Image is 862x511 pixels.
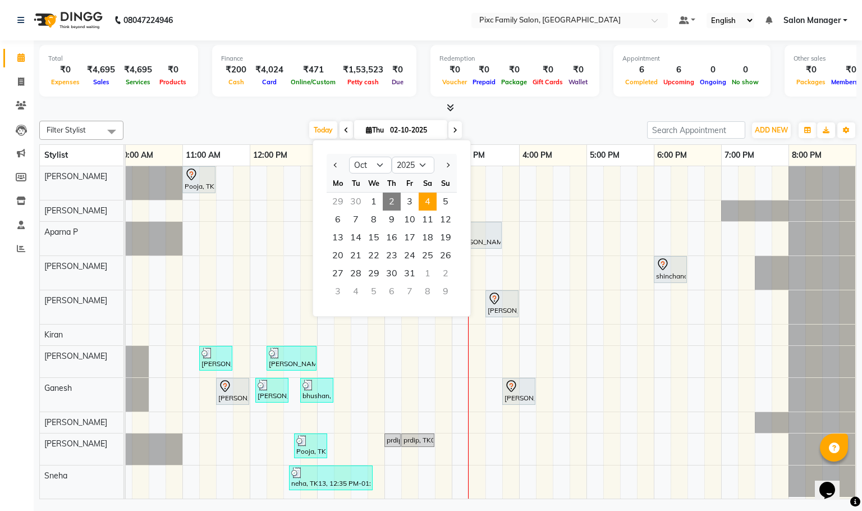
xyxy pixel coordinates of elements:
div: Sunday, November 9, 2025 [437,282,455,300]
span: Sneha [44,471,67,481]
span: Thu [363,126,387,134]
div: ₹0 [388,63,407,76]
div: [PERSON_NAME], TK07, 03:45 PM-04:15 PM, HAIRCUT AND STYLE - HAIRCUT BY EXPERT [503,380,534,403]
div: Wednesday, October 8, 2025 [365,211,383,229]
span: 16 [383,229,401,247]
span: [PERSON_NAME] [44,206,107,216]
div: Su [437,174,455,192]
div: 0 [697,63,729,76]
span: Salon Manager [783,15,841,26]
div: bhushan, TK11, 12:45 PM-01:15 PM, HAIRCUT & STYLE (MEN) - HAIRCUT REGULAR (₹289) [301,380,332,401]
span: 4 [419,193,437,211]
div: Monday, November 3, 2025 [329,282,347,300]
div: Saturday, November 1, 2025 [419,264,437,282]
div: [PERSON_NAME], TK04, 11:30 AM-12:00 PM, HAIRCUT AND STYLE - HAIRCUT BY EXPERT [217,380,248,403]
div: 6 [661,63,697,76]
span: No show [729,78,762,86]
div: Friday, October 17, 2025 [401,229,419,247]
span: 17 [401,229,419,247]
div: Tuesday, October 14, 2025 [347,229,365,247]
input: 2025-10-02 [387,122,443,139]
input: Search Appointment [647,121,745,139]
span: 10 [401,211,419,229]
span: [PERSON_NAME] [44,417,107,427]
div: Sunday, October 26, 2025 [437,247,455,264]
div: Friday, October 10, 2025 [401,211,419,229]
div: Sunday, October 5, 2025 [437,193,455,211]
div: ₹471 [288,63,338,76]
span: Card [259,78,279,86]
div: prdip, TK06, 02:00 PM-02:15 PM, HAIRCUT & STYLE (MEN) - [PERSON_NAME] TRIM [386,435,400,445]
div: ₹0 [498,63,530,76]
span: Due [389,78,406,86]
span: ADD NEW [755,126,788,134]
span: Packages [794,78,828,86]
div: Tuesday, November 4, 2025 [347,282,365,300]
div: shinchana, TK02, 06:00 PM-06:30 PM, HEAD MASSAGE W/O Wash [655,258,686,281]
div: Wednesday, October 15, 2025 [365,229,383,247]
button: ADD NEW [752,122,791,138]
span: Sales [90,78,112,86]
div: Monday, October 6, 2025 [329,211,347,229]
div: ₹0 [439,63,470,76]
a: 11:00 AM [183,147,223,163]
div: Monday, October 27, 2025 [329,264,347,282]
span: [PERSON_NAME] [44,171,107,181]
div: Wednesday, October 29, 2025 [365,264,383,282]
a: 5:00 PM [587,147,622,163]
a: 12:00 PM [250,147,290,163]
div: We [365,174,383,192]
span: 9 [383,211,401,229]
a: 8:00 PM [789,147,824,163]
span: Prepaid [470,78,498,86]
span: Expenses [48,78,82,86]
div: Pooja, TK01, 11:00 AM-11:30 AM, HAIRCUT AND STYLE - TONGS S/M [184,168,214,191]
span: 23 [383,247,401,264]
div: ₹1,53,523 [338,63,388,76]
div: [PERSON_NAME], TK08, 12:05 PM-12:35 PM, HAIRCUT AND STYLE - HAIRCUT (BELOW 12 YEARS) (₹471) [256,380,287,401]
div: Tuesday, October 21, 2025 [347,247,365,264]
span: Upcoming [661,78,697,86]
span: Online/Custom [288,78,338,86]
span: 12 [437,211,455,229]
div: Sa [419,174,437,192]
span: 5 [437,193,455,211]
span: Ganesh [44,383,72,393]
div: Total [48,54,189,63]
span: 13 [329,229,347,247]
div: Friday, October 24, 2025 [401,247,419,264]
div: Thursday, October 9, 2025 [383,211,401,229]
div: Wednesday, November 5, 2025 [365,282,383,300]
span: Stylist [44,150,68,160]
div: Thursday, October 23, 2025 [383,247,401,264]
span: Gift Cards [530,78,566,86]
span: Products [157,78,189,86]
span: 27 [329,264,347,282]
div: Saturday, November 8, 2025 [419,282,437,300]
div: ₹0 [530,63,566,76]
span: [PERSON_NAME] [44,439,107,449]
span: 14 [347,229,365,247]
iframe: chat widget [815,466,851,500]
div: ₹4,024 [251,63,288,76]
div: Wednesday, October 1, 2025 [365,193,383,211]
span: Kiran [44,330,63,340]
span: 25 [419,247,437,264]
div: Monday, October 13, 2025 [329,229,347,247]
div: Tuesday, September 30, 2025 [347,193,365,211]
span: 19 [437,229,455,247]
span: 21 [347,247,365,264]
div: Monday, September 29, 2025 [329,193,347,211]
span: Aparna P [44,227,78,237]
div: Friday, November 7, 2025 [401,282,419,300]
div: Appointment [622,54,762,63]
button: Next month [443,156,452,174]
div: Thursday, October 2, 2025 [383,193,401,211]
div: ₹0 [48,63,82,76]
div: Wednesday, October 22, 2025 [365,247,383,264]
div: 6 [622,63,661,76]
span: Today [309,121,337,139]
div: Sunday, November 2, 2025 [437,264,455,282]
img: logo [29,4,106,36]
div: Tuesday, October 28, 2025 [347,264,365,282]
